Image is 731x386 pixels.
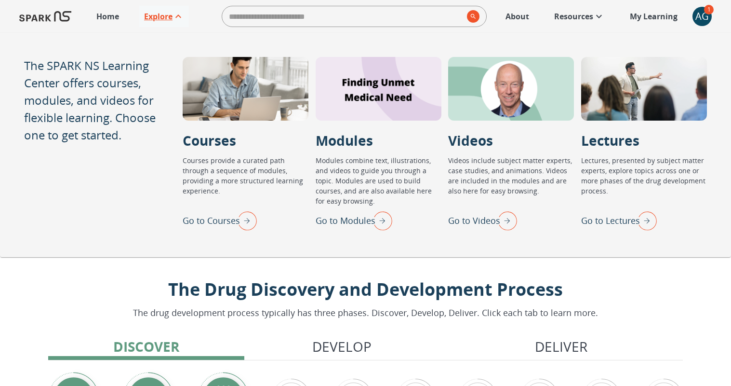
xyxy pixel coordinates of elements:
[493,208,517,233] img: right arrow
[554,11,593,22] p: Resources
[448,208,517,233] div: Go to Videos
[113,336,179,357] p: Discover
[581,214,640,227] p: Go to Lectures
[692,7,712,26] div: AG
[625,6,683,27] a: My Learning
[183,214,240,227] p: Go to Courses
[19,5,71,28] img: Logo of SPARK at Stanford
[581,155,707,208] p: Lectures, presented by subject matter experts, explore topics across one or more phases of the dr...
[316,214,375,227] p: Go to Modules
[316,130,373,151] p: Modules
[183,130,236,151] p: Courses
[183,57,308,121] div: Courses
[24,57,159,144] p: The SPARK NS Learning Center offers courses, modules, and videos for flexible learning. Choose on...
[139,6,189,27] a: Explore
[581,130,639,151] p: Lectures
[133,306,598,319] p: The drug development process typically has three phases. Discover, Develop, Deliver. Click each t...
[581,208,657,233] div: Go to Lectures
[316,57,441,121] div: Modules
[183,155,308,208] p: Courses provide a curated path through a sequence of modules, providing a more structured learnin...
[633,208,657,233] img: right arrow
[316,155,441,208] p: Modules combine text, illustrations, and videos to guide you through a topic. Modules are used to...
[312,336,372,357] p: Develop
[692,7,712,26] button: account of current user
[704,5,714,14] span: 1
[368,208,392,233] img: right arrow
[630,11,678,22] p: My Learning
[133,276,598,303] p: The Drug Discovery and Development Process
[448,57,574,121] div: Videos
[581,57,707,121] div: Lectures
[501,6,534,27] a: About
[183,208,257,233] div: Go to Courses
[463,6,479,27] button: search
[144,11,173,22] p: Explore
[92,6,124,27] a: Home
[448,155,574,208] p: Videos include subject matter experts, case studies, and animations. Videos are included in the m...
[505,11,529,22] p: About
[535,336,587,357] p: Deliver
[316,208,392,233] div: Go to Modules
[96,11,119,22] p: Home
[549,6,610,27] a: Resources
[448,130,493,151] p: Videos
[233,208,257,233] img: right arrow
[448,214,500,227] p: Go to Videos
